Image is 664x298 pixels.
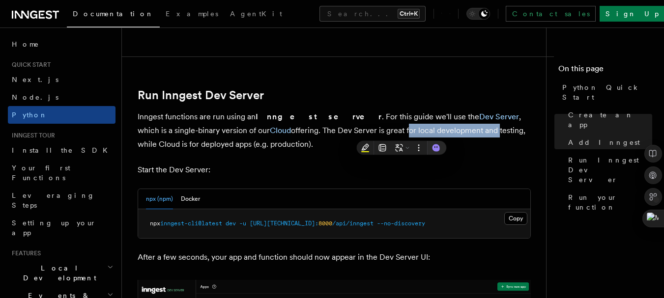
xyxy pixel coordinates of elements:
p: Inngest functions are run using an . For this guide we'll use the , which is a single-binary vers... [138,110,531,151]
a: Your first Functions [8,159,115,187]
span: Documentation [73,10,154,18]
span: dev [226,220,236,227]
span: /api/inngest [332,220,374,227]
a: Run Inngest Dev Server [138,88,264,102]
a: Next.js [8,71,115,88]
span: [URL][TECHNICAL_ID]: [250,220,318,227]
a: Install the SDK [8,141,115,159]
span: Node.js [12,93,58,101]
span: Run Inngest Dev Server [568,155,652,185]
button: Search...Ctrl+K [319,6,426,22]
p: After a few seconds, your app and function should now appear in the Dev Server UI: [138,250,531,264]
button: Docker [181,189,200,209]
span: Examples [166,10,218,18]
a: Run your function [564,189,652,216]
a: Contact sales [506,6,596,22]
a: Examples [160,3,224,27]
a: AgentKit [224,3,288,27]
a: Leveraging Steps [8,187,115,214]
a: Cloud [270,126,291,135]
span: Python Quick Start [562,82,652,102]
span: Setting up your app [12,219,96,237]
a: Python [8,106,115,124]
button: Local Development [8,259,115,287]
span: Python [12,111,48,119]
button: Copy [504,212,527,225]
a: Setting up your app [8,214,115,242]
a: Run Inngest Dev Server [564,151,652,189]
span: Install the SDK [12,146,114,154]
span: Leveraging Steps [12,191,95,209]
span: -u [239,220,246,227]
span: Add Inngest [568,137,640,147]
strong: Inngest server [256,112,382,121]
button: npx (npm) [146,189,173,209]
span: Run your function [568,192,652,212]
h4: On this page [558,63,652,79]
a: Python Quick Start [558,79,652,106]
span: Inngest tour [8,132,55,139]
span: Features [8,249,41,257]
a: Node.js [8,88,115,106]
span: Quick start [8,61,51,69]
a: Add Inngest [564,134,652,151]
span: Home [12,39,39,49]
span: Local Development [8,263,107,283]
a: Documentation [67,3,160,27]
kbd: Ctrl+K [398,9,420,19]
a: Create an app [564,106,652,134]
a: Dev Server [479,112,519,121]
span: 8000 [318,220,332,227]
span: inngest-cli@latest [160,220,222,227]
p: Start the Dev Server: [138,163,531,177]
span: Next.js [12,76,58,83]
button: Toggle dark mode [466,8,490,20]
a: Home [8,35,115,53]
span: AgentKit [230,10,282,18]
span: npx [150,220,160,227]
span: Create an app [568,110,652,130]
span: --no-discovery [377,220,425,227]
span: Your first Functions [12,164,70,182]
